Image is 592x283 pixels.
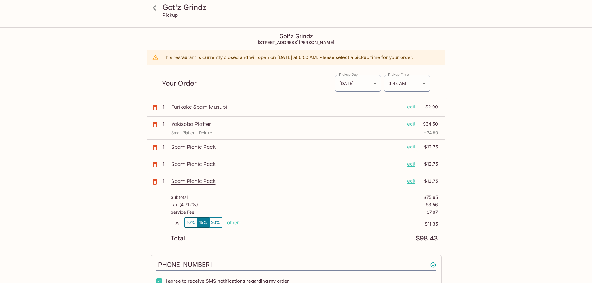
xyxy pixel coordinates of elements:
p: Service Fee [171,210,194,215]
p: 1 [163,121,169,127]
p: Spam Picnic Pack [171,161,402,167]
p: $34.50 [419,121,438,127]
p: Tax ( 4.712% ) [171,202,198,207]
div: [DATE] [335,75,381,92]
p: Total [171,235,185,241]
p: 1 [163,144,169,150]
label: Pickup Time [388,72,409,77]
label: Pickup Day [339,72,358,77]
p: $12.75 [419,144,438,150]
p: 1 [163,161,169,167]
p: This restaurant is currently closed and will open on [DATE] at 6:00 AM . Please select a pickup t... [163,54,413,60]
div: 9:45 AM [384,75,430,92]
p: $7.87 [427,210,438,215]
h3: Got'z Grindz [163,2,440,12]
p: Spam Picnic Pack [171,144,402,150]
p: edit [407,161,415,167]
button: 15% [197,217,209,228]
p: Subtotal [171,195,188,200]
p: + 34.50 [424,130,438,136]
button: 10% [185,217,197,228]
p: Spam Picnic Pack [171,178,402,185]
button: other [227,220,239,226]
input: Enter phone number [156,259,436,271]
p: Furikake Spam Musubi [171,103,402,110]
p: $12.75 [419,178,438,185]
p: edit [407,178,415,185]
h4: Got'z Grindz [147,33,445,40]
p: edit [407,121,415,127]
p: edit [407,103,415,110]
button: 20% [209,217,222,228]
p: Small Platter - Deluxe [171,130,212,136]
h5: [STREET_ADDRESS][PERSON_NAME] [147,40,445,45]
p: $75.65 [424,195,438,200]
p: $12.75 [419,161,438,167]
p: Yakisoba Platter [171,121,402,127]
p: 1 [163,103,169,110]
p: $98.43 [416,235,438,241]
p: 1 [163,178,169,185]
p: Your Order [162,80,335,86]
p: Pickup [163,12,178,18]
p: $11.35 [239,221,438,226]
p: Tips [171,220,179,225]
p: $2.90 [419,103,438,110]
p: edit [407,144,415,150]
p: $3.56 [426,202,438,207]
